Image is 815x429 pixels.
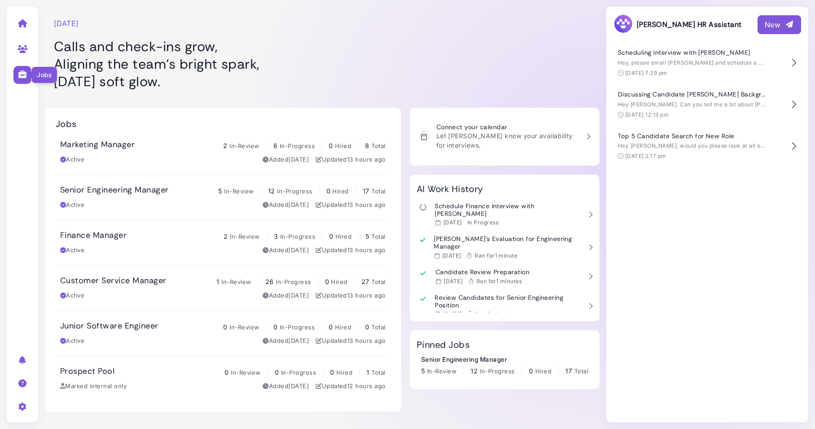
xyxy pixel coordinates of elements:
h4: Discussing Candidate [PERSON_NAME] Background [618,91,766,98]
div: Senior Engineering Manager [421,355,588,364]
h3: [PERSON_NAME] HR Assistant [613,14,741,35]
h3: Connect your calendar [436,123,579,131]
span: Total [371,324,385,331]
h2: Pinned Jobs [417,339,470,350]
span: Hired [335,324,351,331]
span: In-Review [229,324,259,331]
span: 1 [216,278,219,285]
div: In Progress [467,219,498,226]
div: Active [60,246,84,255]
h3: [PERSON_NAME]'s Evaluation for Engineering Manager [434,235,581,250]
time: Sep 09, 2025 [347,382,386,390]
span: 3 [274,232,278,240]
div: Active [60,201,84,210]
span: Ran for 1 minutes [476,278,522,285]
h4: Top 5 Candidate Search for New Role [618,132,766,140]
span: Hired [335,233,352,240]
span: Ran for 1 minute [475,252,517,259]
span: 0 [225,368,229,376]
time: Sep 09, 2025 [347,246,386,254]
h4: Scheduling Interview with [PERSON_NAME] [618,49,766,57]
div: Updated [316,201,386,210]
a: Prospect Pool 0 In-Review 0 In-Progress 0 Hired 1 Total Marked internal only Added[DATE] Updated1... [56,356,390,401]
span: Total [371,142,385,149]
span: 6 [273,142,278,149]
span: 5 [421,367,425,375]
div: Updated [316,337,386,346]
span: 27 [361,278,370,285]
time: [DATE] 2:17 pm [625,153,666,159]
h3: Finance Manager [60,231,127,241]
h3: Marketing Manager [60,140,135,150]
time: Sep 03, 2025 [288,382,309,390]
div: Updated [316,382,386,391]
a: Senior Engineering Manager 5 In-Review 12 In-Progress 0 Hired 17 Total Active Added[DATE] Updated... [56,175,390,219]
h3: Prospect Pool [60,367,115,376]
span: In-Review [224,188,254,195]
div: Jobs [31,66,57,83]
span: 1 [366,368,369,376]
a: Customer Service Manager 1 In-Review 26 In-Progress 0 Hired 27 Total Active Added[DATE] Updated13... [56,265,390,310]
time: Sep 03, 2025 [288,156,309,163]
span: In-Progress [276,278,311,285]
h1: Calls and check-ins grow, Aligning the team’s bright spark, [DATE] soft glow. [54,38,400,90]
span: In-Review [221,278,251,285]
div: Added [263,201,309,210]
span: In-Review [229,142,259,149]
time: Sep 08, 2025 [443,311,462,317]
span: 2 [223,142,227,149]
p: Let [PERSON_NAME] know your availability for interviews. [436,131,579,150]
time: Sep 03, 2025 [288,292,309,299]
span: 17 [565,367,572,375]
h3: Candidate Review Preparation [436,268,529,276]
time: Sep 09, 2025 [347,156,386,163]
span: 26 [265,278,274,285]
span: In-Progress [480,368,515,375]
time: Sep 08, 2025 [444,278,463,285]
time: [DATE] [54,18,79,29]
span: 5 [218,187,222,195]
span: 0 [329,232,333,240]
span: In-Review [427,368,457,375]
span: Hired [331,278,347,285]
span: 12 [471,367,478,375]
div: Added [263,155,309,164]
span: Hired [335,142,351,149]
span: 0 [329,323,333,331]
span: In-Progress [280,233,315,240]
span: 12 [268,187,275,195]
span: In-Review [231,369,260,376]
time: [DATE] 12:13 pm [625,111,669,118]
button: Scheduling Interview with [PERSON_NAME] Hey, please email [PERSON_NAME] and schedule a 30 min int... [613,42,801,84]
time: Sep 03, 2025 [288,337,309,344]
span: In-Progress [277,188,312,195]
button: Discussing Candidate [PERSON_NAME] Background Hey [PERSON_NAME]. Can you tell me a bit about [PER... [613,84,801,126]
time: Sep 03, 2025 [288,246,309,254]
h3: Senior Engineering Manager [60,185,168,195]
span: In-Progress [281,369,316,376]
a: Finance Manager 2 In-Review 3 In-Progress 0 Hired 5 Total Active Added[DATE] Updated13 hours ago [56,220,390,265]
span: 0 [529,367,533,375]
span: 8 [365,142,369,149]
span: Hired [336,369,352,376]
time: Sep 09, 2025 [347,292,386,299]
span: Total [371,369,385,376]
button: Top 5 Candidate Search for New Role Hey [PERSON_NAME], would you please look at all of our existi... [613,126,801,167]
div: Active [60,155,84,164]
h2: Jobs [56,118,77,129]
div: Active [60,337,84,346]
a: Senior Engineering Manager 5 In-Review 12 In-Progress 0 Hired 17 Total [421,355,588,376]
span: 0 [325,278,329,285]
span: 17 [363,187,370,195]
span: 5 [366,232,369,240]
span: 0 [326,187,330,195]
span: 0 [223,323,227,331]
div: Added [263,382,309,391]
div: Updated [316,291,386,300]
div: New [765,19,794,30]
div: Active [60,291,84,300]
div: Added [263,291,309,300]
span: 0 [365,323,369,331]
a: Marketing Manager 2 In-Review 6 In-Progress 0 Hired 8 Total Active Added[DATE] Updated13 hours ago [56,129,390,174]
time: [DATE] 7:29 pm [625,70,667,76]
